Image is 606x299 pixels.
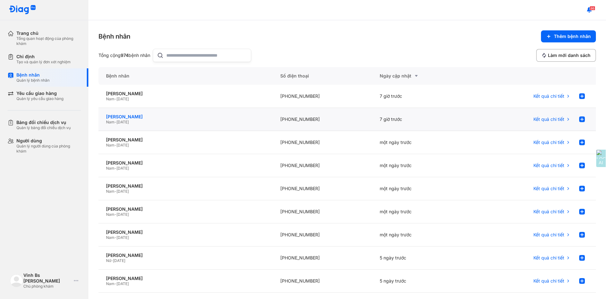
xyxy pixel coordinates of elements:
[116,281,129,286] span: [DATE]
[116,189,129,194] span: [DATE]
[554,34,591,39] span: Thêm bệnh nhân
[372,131,472,154] div: một ngày trước
[116,166,129,171] span: [DATE]
[106,206,265,212] div: [PERSON_NAME]
[536,49,596,62] button: Làm mới danh sách
[116,212,129,217] span: [DATE]
[9,5,36,15] img: logo
[273,223,372,246] div: [PHONE_NUMBER]
[106,91,265,97] div: [PERSON_NAME]
[106,120,115,124] span: Nam
[115,235,116,240] span: -
[273,246,372,270] div: [PHONE_NUMBER]
[590,6,595,10] span: 86
[372,154,472,177] div: một ngày trước
[16,138,81,144] div: Người dùng
[106,143,115,147] span: Nam
[16,72,50,78] div: Bệnh nhân
[16,96,63,101] div: Quản lý yêu cầu giao hàng
[548,53,591,58] span: Làm mới danh sách
[16,90,63,96] div: Yêu cầu giao hàng
[533,209,564,215] span: Kết quả chi tiết
[106,160,265,166] div: [PERSON_NAME]
[106,276,265,281] div: [PERSON_NAME]
[106,212,115,217] span: Nam
[106,189,115,194] span: Nam
[16,78,50,83] div: Quản lý bệnh nhân
[273,131,372,154] div: [PHONE_NUMBER]
[273,108,372,131] div: [PHONE_NUMBER]
[116,143,129,147] span: [DATE]
[273,177,372,200] div: [PHONE_NUMBER]
[16,120,71,125] div: Bảng đối chiếu dịch vụ
[115,281,116,286] span: -
[533,278,564,284] span: Kết quả chi tiết
[106,281,115,286] span: Nam
[106,183,265,189] div: [PERSON_NAME]
[106,229,265,235] div: [PERSON_NAME]
[372,270,472,293] div: 5 ngày trước
[106,114,265,120] div: [PERSON_NAME]
[372,177,472,200] div: một ngày trước
[372,85,472,108] div: 7 giờ trước
[533,163,564,168] span: Kết quả chi tiết
[115,166,116,171] span: -
[115,97,116,101] span: -
[533,116,564,122] span: Kết quả chi tiết
[16,30,81,36] div: Trang chủ
[23,272,71,284] div: Vinh Bs [PERSON_NAME]
[16,36,81,46] div: Tổng quan hoạt động của phòng khám
[541,30,596,42] button: Thêm bệnh nhân
[98,32,130,41] div: Bệnh nhân
[533,140,564,145] span: Kết quả chi tiết
[121,53,128,58] span: 974
[16,125,71,130] div: Quản lý bảng đối chiếu dịch vụ
[372,108,472,131] div: 7 giờ trước
[273,85,372,108] div: [PHONE_NUMBER]
[533,255,564,261] span: Kết quả chi tiết
[98,67,273,85] div: Bệnh nhân
[116,235,129,240] span: [DATE]
[106,166,115,171] span: Nam
[113,258,125,263] span: [DATE]
[273,154,372,177] div: [PHONE_NUMBER]
[106,252,265,258] div: [PERSON_NAME]
[106,97,115,101] span: Nam
[116,120,129,124] span: [DATE]
[106,258,111,263] span: Nữ
[533,232,564,238] span: Kết quả chi tiết
[115,189,116,194] span: -
[23,284,71,289] div: Chủ phòng khám
[115,212,116,217] span: -
[372,200,472,223] div: một ngày trước
[111,258,113,263] span: -
[372,223,472,246] div: một ngày trước
[533,93,564,99] span: Kết quả chi tiết
[10,274,23,287] img: logo
[106,137,265,143] div: [PERSON_NAME]
[115,143,116,147] span: -
[16,59,71,65] div: Tạo và quản lý đơn xét nghiệm
[533,186,564,191] span: Kết quả chi tiết
[98,53,150,58] div: Tổng cộng bệnh nhân
[273,200,372,223] div: [PHONE_NUMBER]
[273,270,372,293] div: [PHONE_NUMBER]
[106,235,115,240] span: Nam
[115,120,116,124] span: -
[372,246,472,270] div: 5 ngày trước
[380,72,464,80] div: Ngày cập nhật
[116,97,129,101] span: [DATE]
[273,67,372,85] div: Số điện thoại
[16,54,71,59] div: Chỉ định
[16,144,81,154] div: Quản lý người dùng của phòng khám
